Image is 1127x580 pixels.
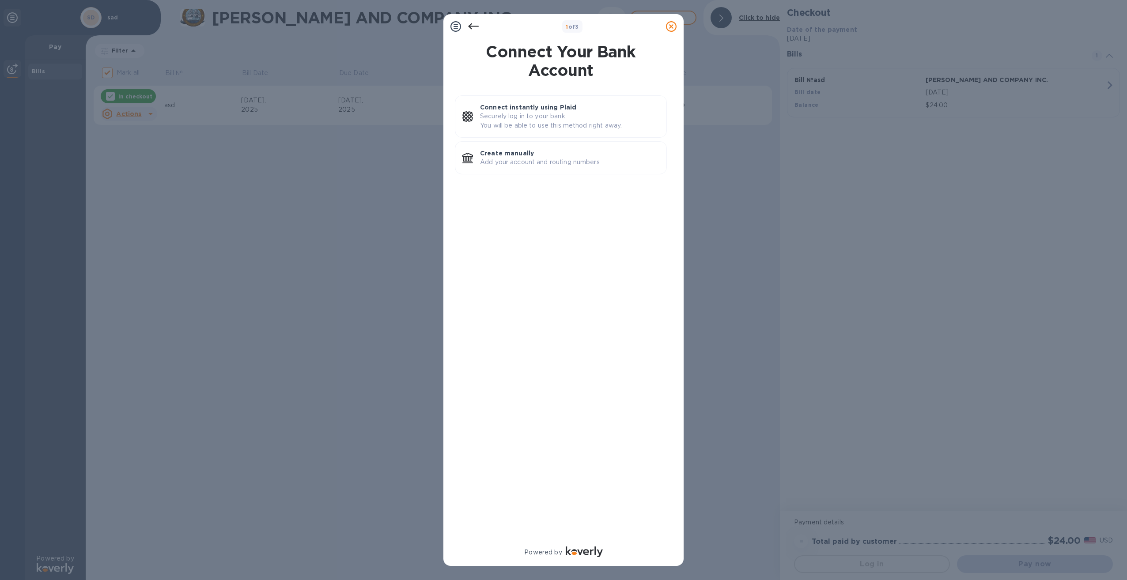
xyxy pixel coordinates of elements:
p: Create manually [480,149,659,158]
p: Powered by [524,548,562,557]
p: Add your account and routing numbers. [480,158,659,167]
h1: Connect Your Bank Account [451,42,670,79]
span: 1 [566,23,568,30]
b: of 3 [566,23,579,30]
p: Securely log in to your bank. You will be able to use this method right away. [480,112,659,130]
img: Logo [566,546,603,557]
p: Connect instantly using Plaid [480,103,659,112]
